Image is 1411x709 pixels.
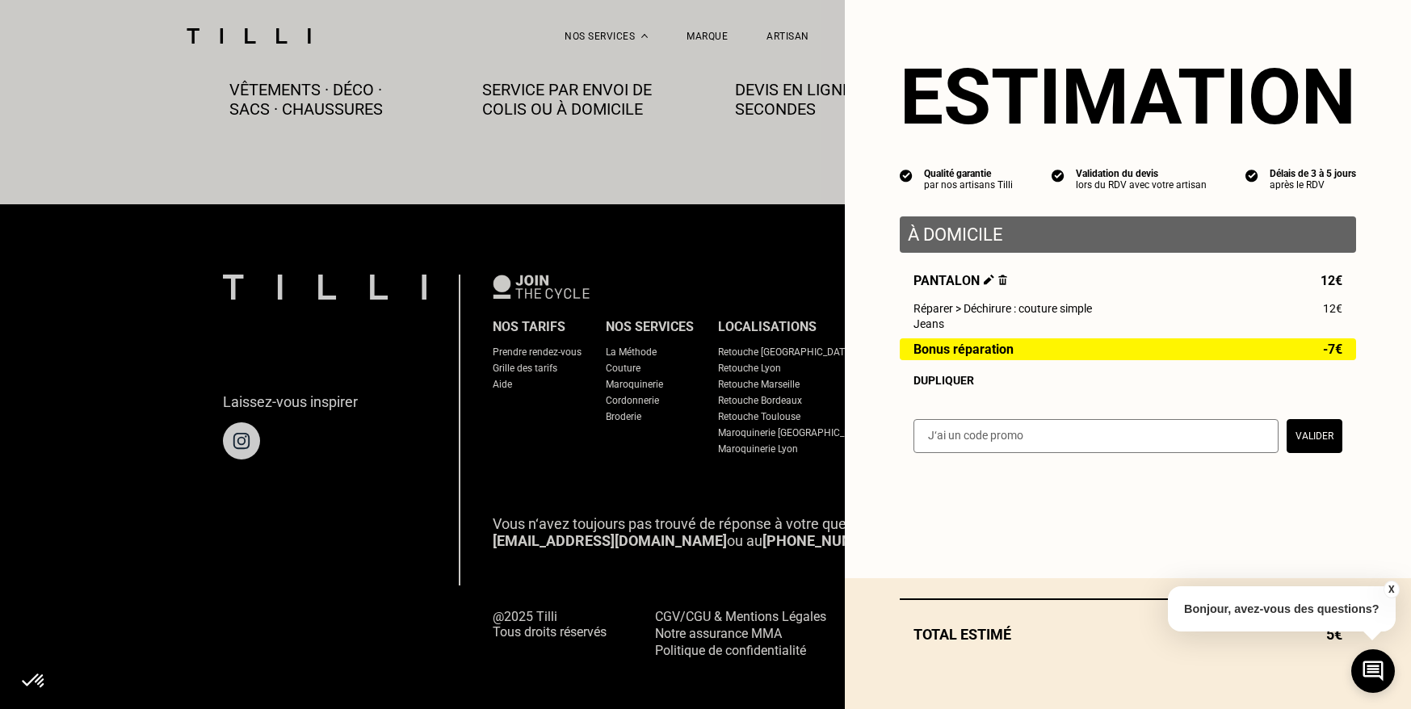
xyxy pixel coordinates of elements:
[1076,179,1207,191] div: lors du RDV avec votre artisan
[924,179,1013,191] div: par nos artisans Tilli
[913,374,1342,387] div: Dupliquer
[913,317,944,330] span: Jeans
[1287,419,1342,453] button: Valider
[924,168,1013,179] div: Qualité garantie
[984,275,994,285] img: Éditer
[1321,273,1342,288] span: 12€
[1076,168,1207,179] div: Validation du devis
[913,302,1092,315] span: Réparer > Déchirure : couture simple
[1245,168,1258,182] img: icon list info
[1168,586,1396,631] p: Bonjour, avez-vous des questions?
[998,275,1007,285] img: Supprimer
[913,342,1014,356] span: Bonus réparation
[913,419,1279,453] input: J‘ai un code promo
[1323,302,1342,315] span: 12€
[900,52,1356,142] section: Estimation
[900,168,913,182] img: icon list info
[1270,179,1356,191] div: après le RDV
[913,273,1007,288] span: Pantalon
[900,626,1356,643] div: Total estimé
[1270,168,1356,179] div: Délais de 3 à 5 jours
[1323,342,1342,356] span: -7€
[908,224,1348,245] p: À domicile
[1052,168,1065,182] img: icon list info
[1383,581,1399,598] button: X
